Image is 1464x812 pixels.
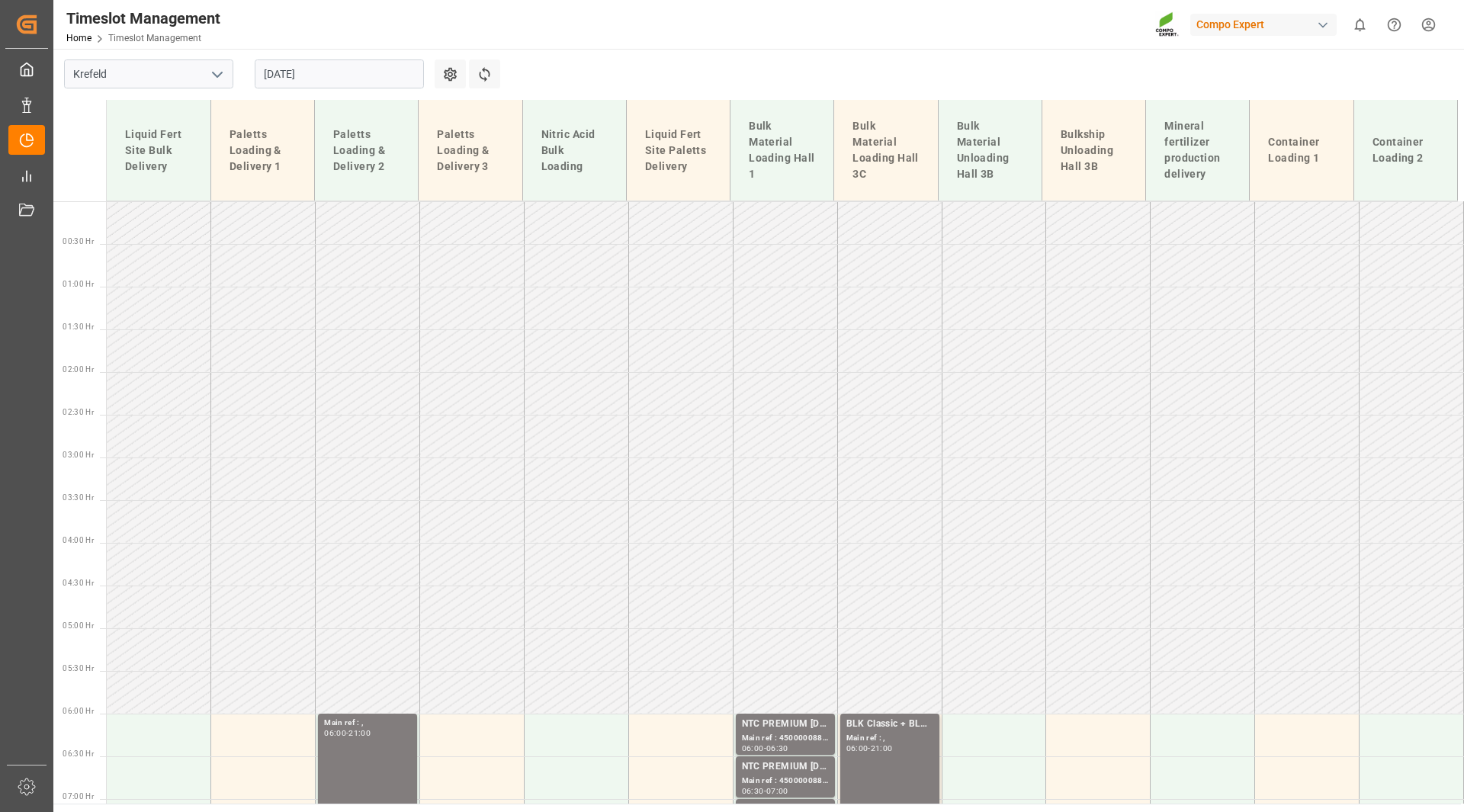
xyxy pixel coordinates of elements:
[766,788,788,794] div: 07:00
[846,112,925,188] div: Bulk Material Loading Hall 3C
[1155,11,1180,38] img: Screenshot%202023-09-29%20at%2010.02.21.png_1712312052.png
[1190,10,1343,39] button: Compo Expert
[639,120,718,181] div: Liquid Fert Site Paletts Delivery
[63,408,94,416] span: 02:30 Hr
[868,745,870,752] div: -
[63,792,94,801] span: 07:00 Hr
[64,59,233,88] input: Type to search/select
[871,745,893,752] div: 21:00
[951,112,1029,188] div: Bulk Material Unloading Hall 3B
[742,759,829,775] div: NTC PREMIUM [DATE]+3+TE BULK;
[846,717,933,732] div: BLK Classic + BLK Suprem
[63,749,94,758] span: 06:30 Hr
[1377,8,1411,42] button: Help Center
[63,493,94,502] span: 03:30 Hr
[223,120,302,181] div: Paletts Loading & Delivery 1
[63,451,94,459] span: 03:00 Hr
[742,745,764,752] div: 06:00
[63,365,94,374] span: 02:00 Hr
[742,717,829,732] div: NTC PREMIUM [DATE]+3+TE BULK;
[742,788,764,794] div: 06:30
[766,745,788,752] div: 06:30
[1055,120,1133,181] div: Bulkship Unloading Hall 3B
[743,112,821,188] div: Bulk Material Loading Hall 1
[346,730,348,737] div: -
[63,707,94,715] span: 06:00 Hr
[255,59,424,88] input: DD.MM.YYYY
[742,775,829,788] div: Main ref : 4500000880, 2000000854;
[324,717,411,730] div: Main ref : ,
[431,120,509,181] div: Paletts Loading & Delivery 3
[66,7,220,30] div: Timeslot Management
[846,732,933,745] div: Main ref : ,
[348,730,371,737] div: 21:00
[63,323,94,331] span: 01:30 Hr
[205,63,228,86] button: open menu
[1262,128,1340,172] div: Container Loading 1
[63,536,94,544] span: 04:00 Hr
[66,33,91,43] a: Home
[63,237,94,246] span: 00:30 Hr
[1190,14,1337,36] div: Compo Expert
[535,120,614,181] div: Nitric Acid Bulk Loading
[63,280,94,288] span: 01:00 Hr
[764,745,766,752] div: -
[846,745,868,752] div: 06:00
[1366,128,1445,172] div: Container Loading 2
[742,732,829,745] div: Main ref : 4500000888, 2000000854;
[63,579,94,587] span: 04:30 Hr
[119,120,198,181] div: Liquid Fert Site Bulk Delivery
[1343,8,1377,42] button: show 0 new notifications
[327,120,406,181] div: Paletts Loading & Delivery 2
[1158,112,1237,188] div: Mineral fertilizer production delivery
[63,621,94,630] span: 05:00 Hr
[764,788,766,794] div: -
[63,664,94,672] span: 05:30 Hr
[324,730,346,737] div: 06:00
